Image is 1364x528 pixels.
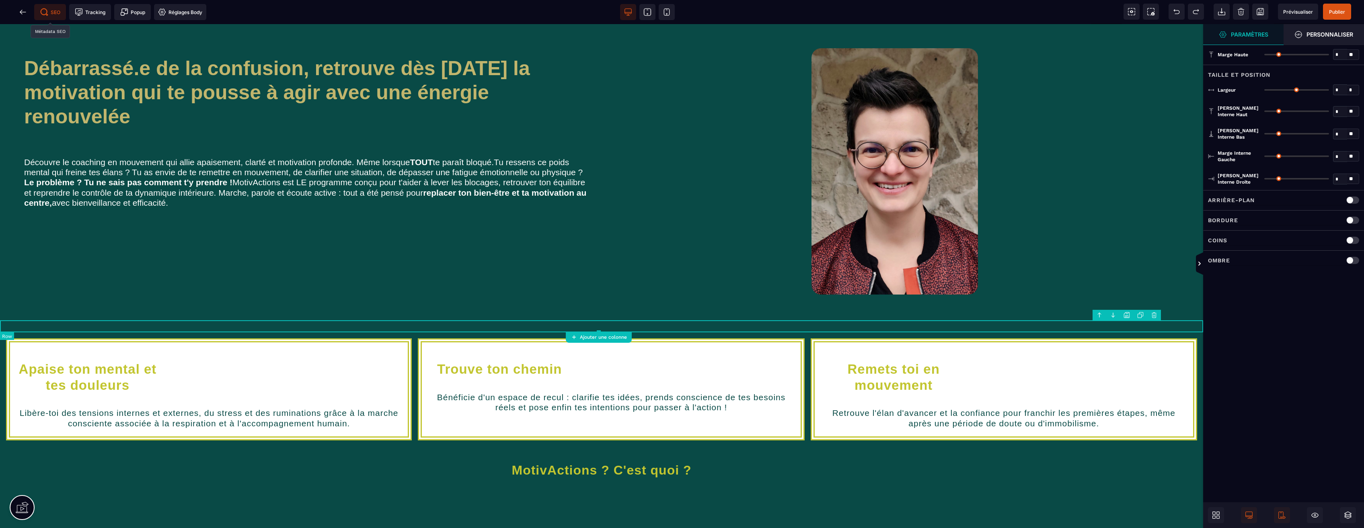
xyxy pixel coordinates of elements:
[1208,195,1255,205] p: Arrière-plan
[1252,4,1268,20] span: Enregistrer
[1218,51,1248,58] span: Marge haute
[1278,4,1318,20] span: Aperçu
[1323,4,1351,20] span: Enregistrer le contenu
[120,8,145,16] span: Popup
[1307,507,1323,523] span: Masquer le bloc
[1203,252,1211,276] span: Afficher les vues
[16,382,402,406] text: Libère-toi des tensions internes et externes, du stress et des ruminations grâce à la marche cons...
[620,4,636,20] span: Voir bureau
[428,337,571,353] h1: Trouve ton chemin
[69,4,111,20] span: Code de suivi
[1283,9,1313,15] span: Prévisualiser
[1218,87,1236,93] span: Largeur
[580,334,627,340] strong: Ajouter une colonne
[428,366,794,390] text: Bénéficie d'un espace de recul : clarifie tes idées, prends conscience de tes besoins réels et po...
[1306,31,1353,37] strong: Personnaliser
[1218,127,1260,140] span: [PERSON_NAME] interne bas
[1208,507,1224,523] span: Ouvrir les blocs
[639,4,655,20] span: Voir tablette
[34,4,66,20] span: Métadata SEO
[1208,235,1227,245] p: Coins
[1340,507,1356,523] span: Ouvrir les calques
[24,28,593,108] h1: Débarrassé.e de la confusion, retrouve dès [DATE] la motivation qui te pousse à agir avec une éne...
[1203,65,1364,80] div: Taille et position
[24,164,589,183] b: replacer ton bien-être et ta motivation au centre,
[114,4,151,20] span: Créer une alerte modale
[659,4,675,20] span: Voir mobile
[821,382,1187,406] text: Retrouve l'élan d'avancer et la confiance pour franchir les premières étapes, même après une péri...
[1188,4,1204,20] span: Rétablir
[1218,105,1260,118] span: [PERSON_NAME] interne haut
[1203,24,1284,45] span: Ouvrir le gestionnaire de styles
[566,332,632,343] button: Ajouter une colonne
[1143,4,1159,20] span: Capture d'écran
[1231,31,1268,37] strong: Paramètres
[1233,4,1249,20] span: Nettoyage
[40,8,60,16] span: SEO
[75,8,105,16] span: Tracking
[154,4,206,20] span: Favicon
[15,4,31,20] span: Retour
[24,153,232,163] b: Le problème ? Tu ne sais pas comment t'y prendre !
[1218,150,1260,163] span: Marge interne gauche
[158,8,202,16] span: Réglages Body
[12,434,1191,458] h1: MotivActions ? C'est quoi ?
[1218,172,1260,185] span: [PERSON_NAME] interne droite
[24,129,593,188] h2: Découvre le coaching en mouvement qui allie apaisement, clarté et motivation profonde. Même lorsq...
[1208,215,1238,225] p: Bordure
[1124,4,1140,20] span: Voir les composants
[1284,24,1364,45] span: Ouvrir le gestionnaire de styles
[1274,507,1290,523] span: Afficher le mobile
[1208,256,1230,265] p: Ombre
[1241,507,1257,523] span: Afficher le desktop
[1169,4,1185,20] span: Défaire
[410,133,433,143] b: TOUT
[811,24,978,270] img: a00a15cd26c76ceea68b77b015c3d001_Moi.jpg
[24,133,589,183] span: Tu ressens ce poids mental qui freine tes élans ? Tu as envie de te remettre en mouvement, de cla...
[1329,9,1345,15] span: Publier
[821,337,967,369] h1: Remets toi en mouvement
[16,337,159,369] h1: Apaise ton mental et tes douleurs
[1214,4,1230,20] span: Importer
